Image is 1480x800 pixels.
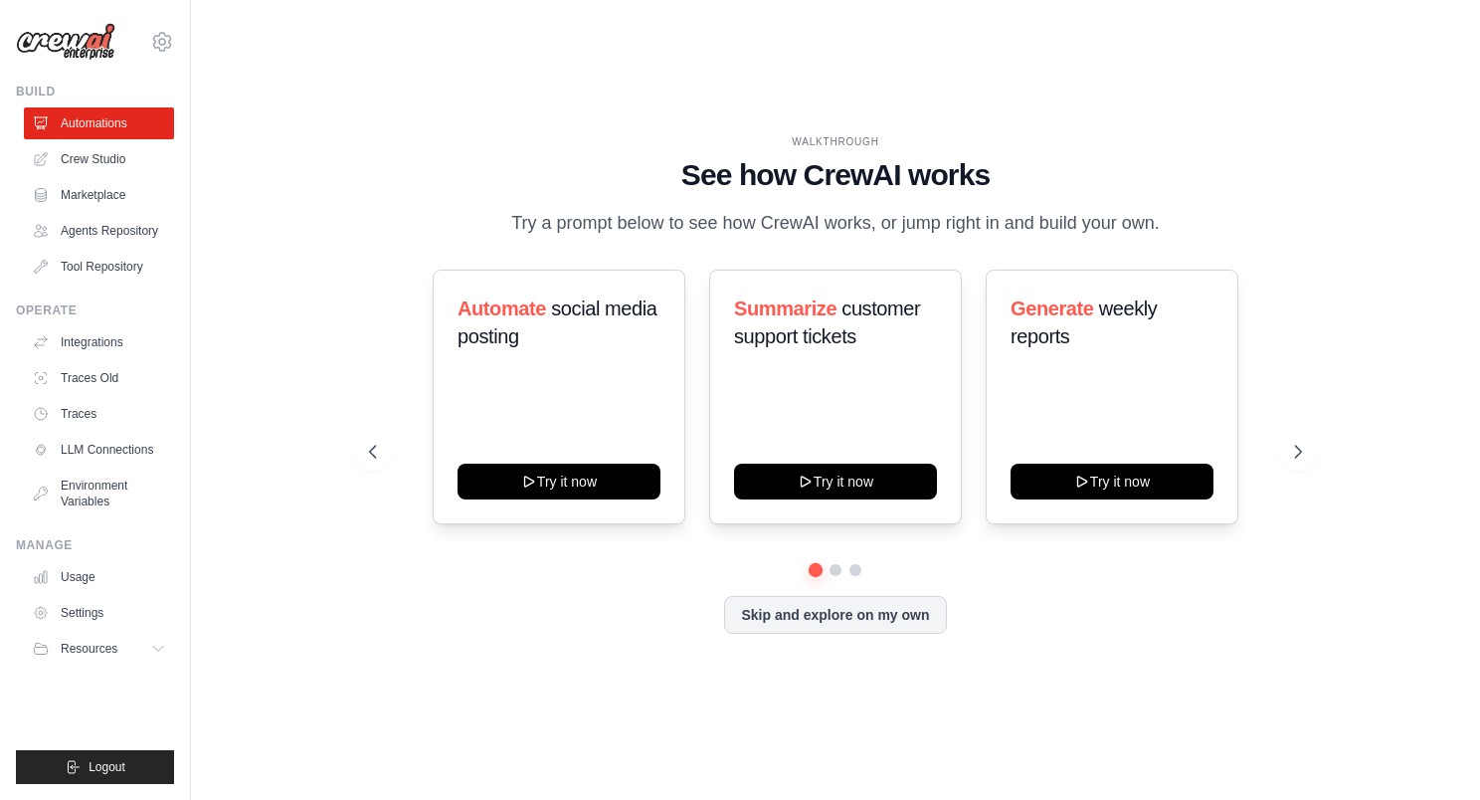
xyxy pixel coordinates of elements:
div: WALKTHROUGH [369,134,1302,149]
div: Build [16,84,174,100]
p: Try a prompt below to see how CrewAI works, or jump right in and build your own. [501,209,1170,238]
a: Agents Repository [24,215,174,247]
button: Try it now [1011,464,1213,500]
a: Settings [24,597,174,629]
a: Traces [24,398,174,430]
span: social media posting [458,298,657,347]
button: Resources [24,633,174,665]
span: Summarize [734,298,836,319]
img: Logo [16,23,115,61]
span: Logout [89,759,125,775]
a: Traces Old [24,362,174,394]
span: Generate [1011,298,1094,319]
button: Skip and explore on my own [724,596,946,634]
span: Automate [458,298,546,319]
span: weekly reports [1011,298,1157,347]
a: Crew Studio [24,143,174,175]
button: Logout [16,750,174,784]
button: Try it now [734,464,937,500]
h1: See how CrewAI works [369,157,1302,193]
a: LLM Connections [24,434,174,466]
div: Manage [16,537,174,553]
a: Integrations [24,326,174,358]
div: Operate [16,302,174,318]
a: Automations [24,107,174,139]
a: Tool Repository [24,251,174,283]
button: Try it now [458,464,660,500]
a: Marketplace [24,179,174,211]
a: Usage [24,561,174,593]
span: Resources [61,641,117,657]
a: Environment Variables [24,470,174,517]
